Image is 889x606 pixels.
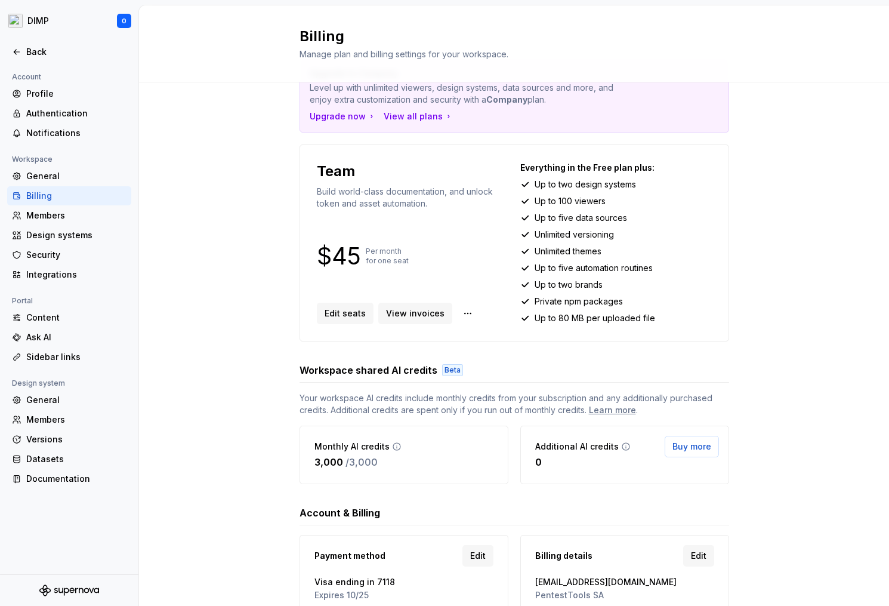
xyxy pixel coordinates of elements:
[26,473,126,485] div: Documentation
[26,249,126,261] div: Security
[589,404,636,416] a: Learn more
[26,433,126,445] div: Versions
[683,545,714,567] a: Edit
[535,212,627,224] p: Up to five data sources
[26,351,126,363] div: Sidebar links
[7,206,131,225] a: Members
[7,265,131,284] a: Integrations
[300,363,437,377] h3: Workspace shared AI credits
[535,179,636,190] p: Up to two design systems
[7,308,131,327] a: Content
[310,110,376,122] button: Upgrade now
[314,441,390,453] p: Monthly AI credits
[470,550,486,562] span: Edit
[442,364,463,376] div: Beta
[26,331,126,343] div: Ask AI
[7,70,46,84] div: Account
[366,247,409,266] p: Per month for one seat
[535,296,623,307] p: Private npm packages
[384,110,453,122] button: View all plans
[7,328,131,347] a: Ask AI
[665,436,719,457] button: Buy more
[535,279,603,291] p: Up to two brands
[325,307,366,319] span: Edit seats
[26,127,126,139] div: Notifications
[672,441,711,453] span: Buy more
[26,107,126,119] div: Authentication
[8,14,23,28] img: 10b8b74c-9978-4203-9f52-e224eb7542a0.png
[378,303,452,324] a: View invoices
[26,46,126,58] div: Back
[314,589,493,601] span: Expires 10/25
[386,307,444,319] span: View invoices
[314,550,385,562] span: Payment method
[7,42,131,61] a: Back
[462,545,493,567] a: Edit
[39,585,99,596] svg: Supernova Logo
[26,190,126,202] div: Billing
[535,229,614,241] p: Unlimited versioning
[535,550,592,562] span: Billing details
[691,550,706,562] span: Edit
[7,152,57,167] div: Workspace
[26,453,126,465] div: Datasets
[300,49,508,59] span: Manage plan and billing settings for your workspace.
[535,441,619,453] p: Additional AI credits
[535,455,542,469] p: 0
[2,8,136,34] button: DIMPO
[7,347,131,367] a: Sidebar links
[520,162,712,174] p: Everything in the Free plan plus:
[317,162,355,181] p: Team
[535,262,653,274] p: Up to five automation routines
[122,16,126,26] div: O
[486,94,527,104] strong: Company
[535,195,606,207] p: Up to 100 viewers
[310,82,635,106] p: Level up with unlimited viewers, design systems, data sources and more, and enjoy extra customiza...
[26,229,126,241] div: Design systems
[300,27,715,46] h2: Billing
[7,390,131,410] a: General
[314,576,493,588] span: Visa ending in 7118
[317,249,361,263] p: $45
[535,245,601,257] p: Unlimited themes
[26,210,126,222] div: Members
[26,394,126,406] div: General
[7,469,131,488] a: Documentation
[7,430,131,449] a: Versions
[7,84,131,103] a: Profile
[535,589,714,601] span: PentestTools SA
[7,450,131,469] a: Datasets
[26,414,126,426] div: Members
[345,455,378,469] p: / 3,000
[535,312,655,324] p: Up to 80 MB per uploaded file
[7,410,131,429] a: Members
[535,576,714,588] span: [EMAIL_ADDRESS][DOMAIN_NAME]
[7,294,38,308] div: Portal
[317,186,508,210] p: Build world-class documentation, and unlock token and asset automation.
[7,226,131,245] a: Design systems
[7,376,70,390] div: Design system
[317,303,373,324] button: Edit seats
[7,104,131,123] a: Authentication
[7,245,131,264] a: Security
[300,506,380,520] h3: Account & Billing
[314,455,343,469] p: 3,000
[26,88,126,100] div: Profile
[7,124,131,143] a: Notifications
[7,186,131,205] a: Billing
[26,269,126,281] div: Integrations
[300,392,729,416] span: Your workspace AI credits include monthly credits from your subscription and any additionally pur...
[7,167,131,186] a: General
[26,170,126,182] div: General
[27,15,49,27] div: DIMP
[26,312,126,324] div: Content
